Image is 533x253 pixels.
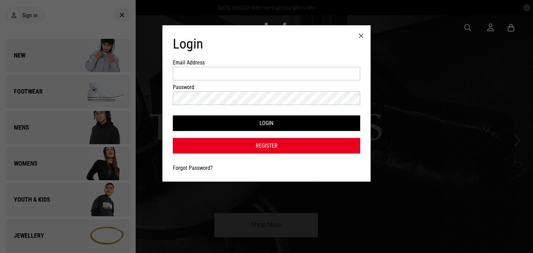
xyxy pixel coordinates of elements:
a: Register [173,138,360,154]
label: Email Address [173,59,210,66]
button: Login [173,115,360,131]
button: Open LiveChat chat widget [6,3,26,24]
h1: Login [173,36,360,52]
label: Password [173,84,210,90]
a: Forgot Password? [173,165,213,171]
